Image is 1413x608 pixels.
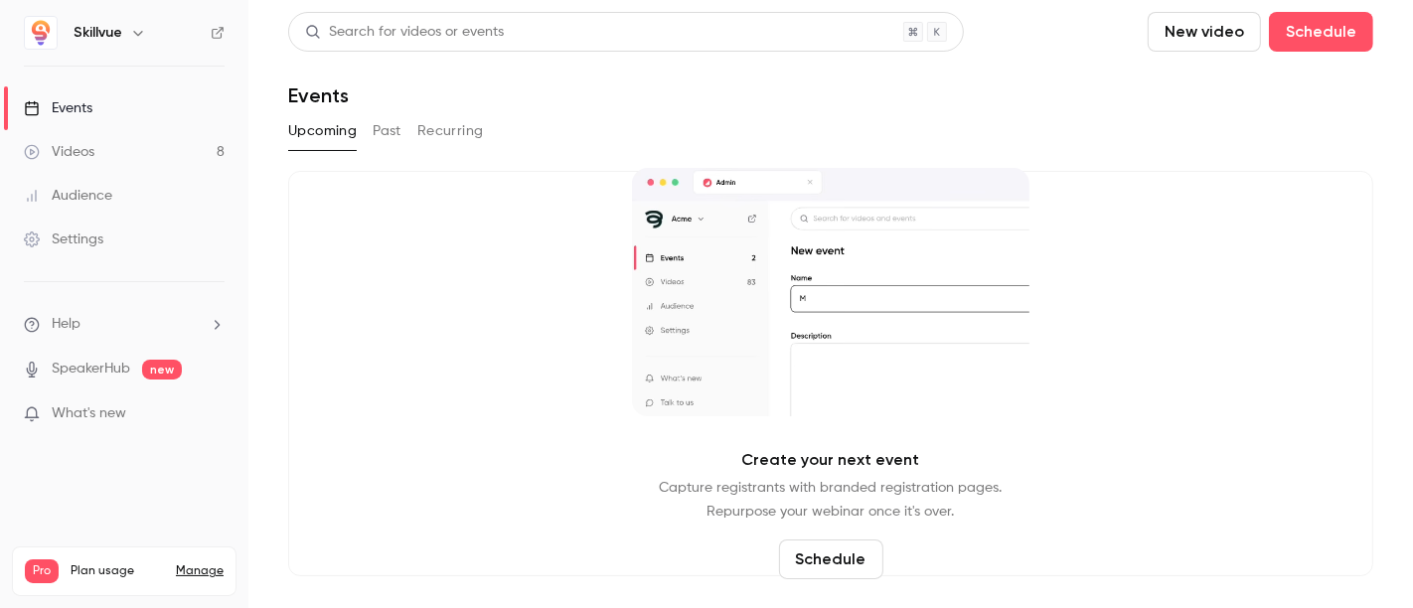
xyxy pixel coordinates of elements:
div: Settings [24,229,103,249]
img: tab_domain_overview_orange.svg [82,115,98,131]
button: Recurring [417,115,484,147]
h1: Events [288,83,349,107]
button: Upcoming [288,115,357,147]
div: Events [24,98,92,118]
button: Schedule [779,539,883,579]
div: Search for videos or events [305,22,504,43]
span: What's new [52,403,126,424]
img: website_grey.svg [32,52,48,68]
div: Keyword (traffico) [222,117,330,130]
a: SpeakerHub [52,359,130,380]
h6: Skillvue [74,23,122,43]
div: Dominio [104,117,152,130]
button: New video [1148,12,1261,52]
button: Schedule [1269,12,1373,52]
span: Plan usage [71,563,164,579]
img: tab_keywords_by_traffic_grey.svg [200,115,216,131]
span: Help [52,314,80,335]
span: new [142,360,182,380]
div: [PERSON_NAME]: [DOMAIN_NAME] [52,52,284,68]
button: Past [373,115,401,147]
img: logo_orange.svg [32,32,48,48]
div: Audience [24,186,112,206]
a: Manage [176,563,224,579]
img: Skillvue [25,17,57,49]
p: Create your next event [742,448,920,472]
p: Capture registrants with branded registration pages. Repurpose your webinar once it's over. [660,476,1003,524]
span: Pro [25,559,59,583]
div: v 4.0.25 [56,32,97,48]
li: help-dropdown-opener [24,314,225,335]
div: Videos [24,142,94,162]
